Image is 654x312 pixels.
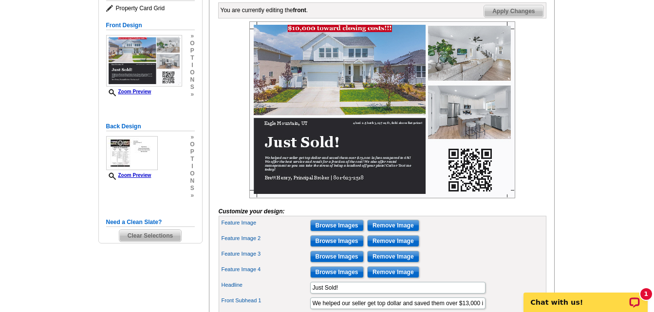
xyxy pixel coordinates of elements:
[222,234,309,243] label: Feature Image 2
[106,218,195,227] h5: Need a Clean Slate?
[190,170,194,177] span: o
[106,21,195,30] h5: Front Design
[190,69,194,76] span: o
[310,266,364,278] input: Browse Images
[190,76,194,84] span: n
[190,141,194,148] span: o
[190,47,194,54] span: p
[106,136,158,170] img: small-thumb.jpg
[190,163,194,170] span: i
[367,235,419,247] input: Remove Image
[222,219,309,227] label: Feature Image
[190,62,194,69] span: i
[190,185,194,192] span: s
[106,35,182,87] img: Z18893880_00001_1.jpg
[119,230,181,242] span: Clear Selections
[106,3,195,13] span: Property Card Grid
[367,220,419,231] input: Remove Image
[106,89,151,94] a: Zoom Preview
[190,84,194,91] span: s
[219,208,285,215] i: Customize your design:
[249,21,515,198] img: Z18893880_00001_1.jpg
[222,265,309,274] label: Feature Image 4
[190,40,194,47] span: o
[190,91,194,98] span: »
[190,54,194,62] span: t
[310,251,364,262] input: Browse Images
[222,281,309,289] label: Headline
[367,251,419,262] input: Remove Image
[221,6,308,15] div: You are currently editing the .
[106,173,151,178] a: Zoom Preview
[310,235,364,247] input: Browse Images
[190,134,194,141] span: »
[190,148,194,156] span: p
[190,192,194,199] span: »
[106,122,195,131] h5: Back Design
[293,7,306,14] b: front
[190,177,194,185] span: n
[367,266,419,278] input: Remove Image
[484,5,543,17] span: Apply Changes
[517,281,654,312] iframe: LiveChat chat widget
[222,250,309,258] label: Feature Image 3
[190,33,194,40] span: »
[310,220,364,231] input: Browse Images
[190,156,194,163] span: t
[222,296,309,305] label: Front Subhead 1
